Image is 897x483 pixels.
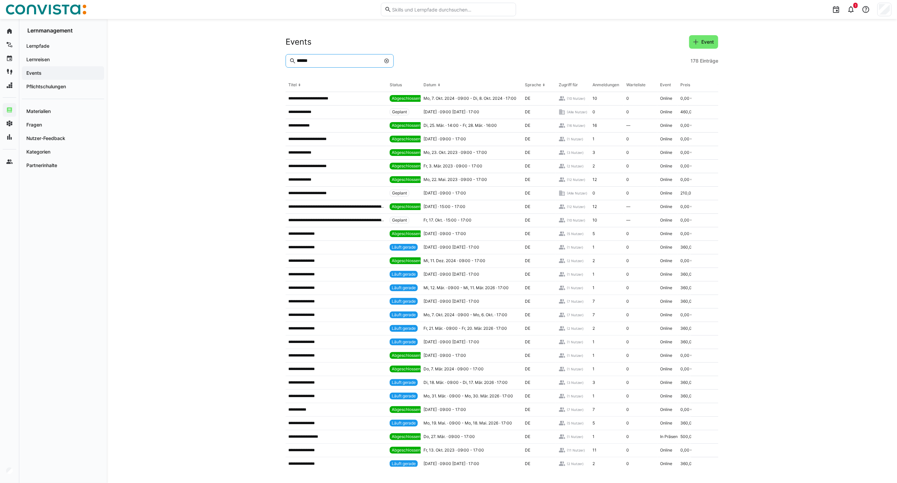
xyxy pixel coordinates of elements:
div: Preis [680,82,690,88]
div: Titel [288,82,297,88]
span: [DATE] · 09:00 [DATE] · 17:00 [423,245,479,250]
span: (1 Nutzer) [567,367,583,371]
span: Abgeschlossen [392,434,420,439]
span: 360,00 € [680,420,698,426]
span: DE [525,353,530,358]
span: [DATE] · 09:00 - 17:00 [423,353,466,358]
span: Online [660,272,672,277]
span: 2 [592,258,595,263]
span: Mo, 7. Okt. 2024 · 09:00 - Mo, 6. Okt. · 17:00 [423,312,507,318]
span: Läuft gerade [392,326,416,331]
div: Datum [423,82,436,88]
span: Fr, 21. Mär. · 09:00 - Fr, 20. Mär. 2026 · 17:00 [423,326,507,331]
span: (1 Nutzer) [567,353,583,358]
span: 7 [592,299,595,304]
span: Online [660,190,672,196]
span: Di, 25. Mär. · 14:00 - Fr, 28. Mär. · 16:00 [423,123,497,128]
span: DE [525,258,530,263]
span: [DATE] · 09:00 - 17:00 [423,136,466,142]
span: 360,00 € [680,285,698,291]
span: Abgeschlossen [392,231,420,236]
span: [DATE] · 09:00 [DATE] · 17:00 [423,339,479,345]
span: 0 [626,312,629,318]
span: DE [525,285,530,291]
span: (2 Nutzer) [567,326,584,331]
span: Online [660,177,672,182]
span: 2 [592,461,595,466]
span: Online [660,136,672,142]
span: — [626,123,630,128]
span: (16 Nutzer) [567,123,585,128]
span: DE [525,339,530,345]
span: 0 [626,299,629,304]
span: Mo, 22. Mai. 2023 · 09:00 - 17:00 [423,177,487,182]
span: Läuft gerade [392,461,416,466]
span: 0 [626,163,629,169]
span: Mi, 12. Mär. · 09:00 - Mi, 11. Mär. 2026 · 17:00 [423,285,509,291]
span: Online [660,204,672,209]
span: [DATE] · 09:00 [DATE] · 17:00 [423,272,479,277]
span: Online [660,339,672,345]
span: 500,00 € [680,434,698,439]
span: 12 [592,177,597,182]
span: (5 Nutzer) [567,421,584,425]
span: Mi, 11. Dez. 2024 · 09:00 - 17:00 [423,258,485,263]
span: 0 [626,366,629,372]
div: Anmeldungen [592,82,619,88]
span: 0,00 € [680,150,693,155]
span: Einträge [700,57,718,64]
span: DE [525,204,530,209]
span: (10 Nutzer) [567,96,585,101]
span: 0 [626,231,629,236]
div: Status [390,82,402,88]
span: (12 Nutzer) [567,204,585,209]
span: — [626,217,630,223]
span: [DATE] · 09:00 [DATE] · 17:00 [423,109,479,115]
span: 1 [592,339,595,345]
span: Läuft gerade [392,272,416,277]
span: Fr, 17. Okt. · 15:00 - 17:00 [423,217,471,223]
div: Zugriff für [559,82,578,88]
span: 0 [626,420,629,426]
span: DE [525,96,530,101]
span: 460,00 € [680,109,698,115]
span: Läuft gerade [392,380,416,385]
span: 1 [592,434,595,439]
span: Online [660,299,672,304]
span: Geplant [392,190,407,196]
span: (1 Nutzer) [567,272,583,277]
span: 1 [592,366,595,372]
span: 0,00 € [680,163,693,169]
span: Online [660,163,672,169]
span: 0 [626,447,629,453]
span: (1 Nutzer) [567,137,583,141]
span: Mo, 7. Okt. 2024 · 09:00 - Di, 8. Okt. 2024 · 17:00 [423,96,516,101]
span: DE [525,109,530,115]
span: (2 Nutzer) [567,164,584,168]
span: 0 [626,326,629,331]
span: Läuft gerade [392,299,416,304]
span: DE [525,461,530,466]
span: Online [660,326,672,331]
span: DE [525,366,530,372]
span: DE [525,393,530,399]
span: 0 [626,407,629,412]
span: 10 [592,96,597,101]
span: DE [525,150,530,155]
span: 12 [592,204,597,209]
span: Abgeschlossen [392,204,420,209]
span: 0 [626,258,629,263]
span: (1 Nutzer) [567,394,583,398]
span: 360,00 € [680,380,698,385]
span: (1 Nutzer) [567,245,583,250]
span: 1 [592,272,595,277]
span: 2 [592,163,595,169]
span: 0 [626,393,629,399]
span: [DATE] · 09:00 [DATE] · 17:00 [423,299,479,304]
span: DE [525,326,530,331]
span: (2 Nutzer) [567,258,584,263]
span: (Alle Nutzer) [567,191,587,195]
div: Warteliste [626,82,646,88]
span: (3 Nutzer) [567,150,584,155]
span: 210,00 € [680,190,698,196]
